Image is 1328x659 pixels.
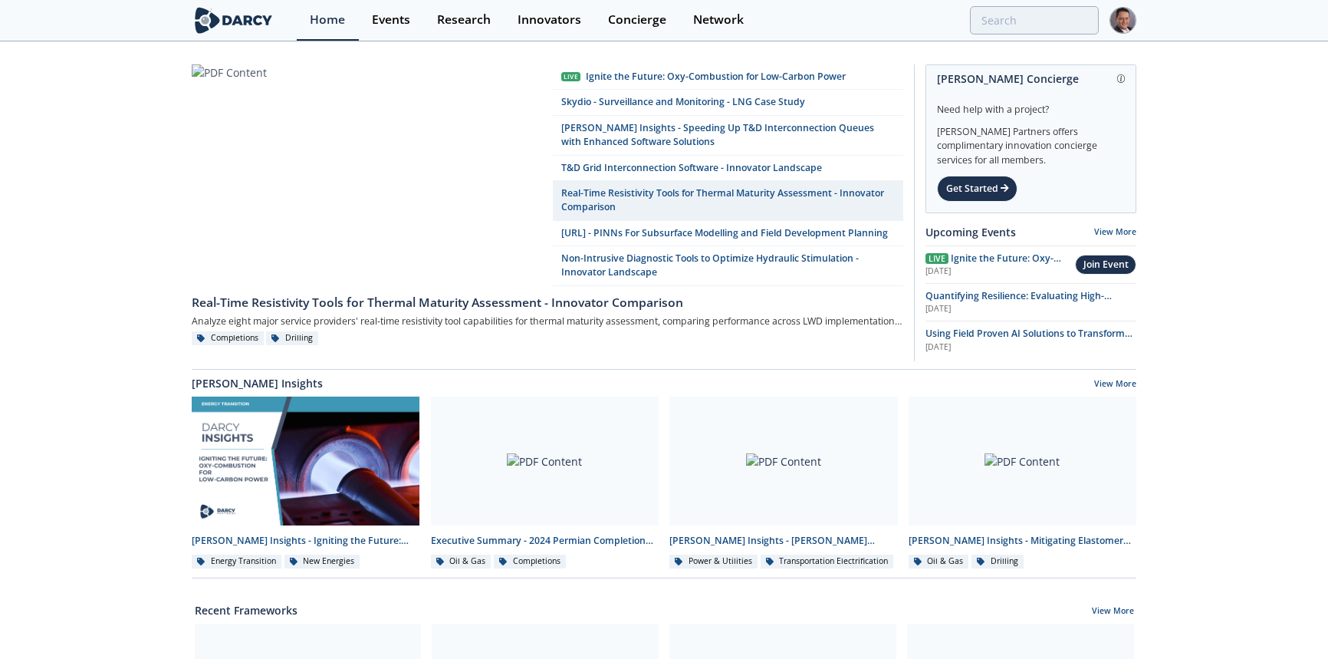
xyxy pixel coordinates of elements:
[553,64,903,90] a: Live Ignite the Future: Oxy-Combustion for Low-Carbon Power
[925,341,1136,354] div: [DATE]
[1264,598,1313,644] iframe: chat widget
[192,7,275,34] img: logo-wide.svg
[937,65,1125,92] div: [PERSON_NAME] Concierge
[970,6,1099,35] input: Advanced Search
[1094,226,1136,237] a: View More
[561,72,581,82] div: Live
[372,14,410,26] div: Events
[310,14,345,26] div: Home
[192,555,281,568] div: Energy Transition
[586,70,846,84] div: Ignite the Future: Oxy-Combustion for Low-Carbon Power
[284,555,360,568] div: New Energies
[186,397,426,569] a: Darcy Insights - Igniting the Future: Oxy-Combustion for Low-carbon power preview [PERSON_NAME] I...
[925,265,1075,278] div: [DATE]
[192,375,323,391] a: [PERSON_NAME] Insights
[1075,255,1136,275] button: Join Event
[1083,258,1129,272] div: Join Event
[937,117,1125,167] div: [PERSON_NAME] Partners offers complimentary innovation concierge services for all members.
[195,602,297,618] a: Recent Frameworks
[553,156,903,181] a: T&D Grid Interconnection Software - Innovator Landscape
[925,252,1075,278] a: Live Ignite the Future: Oxy-Combustion for Low-Carbon Power [DATE]
[518,14,581,26] div: Innovators
[553,181,903,221] a: Real-Time Resistivity Tools for Thermal Maturity Assessment - Innovator Comparison
[937,176,1017,202] div: Get Started
[925,327,1132,354] span: Using Field Proven AI Solutions to Transform Safety Programs
[266,331,318,345] div: Drilling
[192,294,903,312] div: Real-Time Resistivity Tools for Thermal Maturity Assessment - Innovator Comparison
[431,534,659,548] div: Executive Summary - 2024 Permian Completion Design Roundtable - [US_STATE][GEOGRAPHIC_DATA]
[192,312,903,331] div: Analyze eight major service providers' real-time resistivity tool capabilities for thermal maturi...
[426,397,665,569] a: PDF Content Executive Summary - 2024 Permian Completion Design Roundtable - [US_STATE][GEOGRAPHIC...
[925,289,1112,316] span: Quantifying Resilience: Evaluating High-Impact, Low-Frequency (HILF) Events
[925,224,1016,240] a: Upcoming Events
[693,14,744,26] div: Network
[1109,7,1136,34] img: Profile
[937,92,1125,117] div: Need help with a project?
[192,331,264,345] div: Completions
[925,327,1136,353] a: Using Field Proven AI Solutions to Transform Safety Programs [DATE]
[761,555,894,568] div: Transportation Electrification
[664,397,903,569] a: PDF Content [PERSON_NAME] Insights - [PERSON_NAME] Insights - Bidirectional EV Charging Power & U...
[1117,74,1126,83] img: information.svg
[494,555,566,568] div: Completions
[1094,378,1136,392] a: View More
[437,14,491,26] div: Research
[431,555,491,568] div: Oil & Gas
[1092,605,1134,619] a: View More
[192,286,903,312] a: Real-Time Resistivity Tools for Thermal Maturity Assessment - Innovator Comparison
[608,14,666,26] div: Concierge
[925,252,1061,293] span: Ignite the Future: Oxy-Combustion for Low-Carbon Power
[925,289,1136,315] a: Quantifying Resilience: Evaluating High-Impact, Low-Frequency (HILF) Events [DATE]
[669,534,898,548] div: [PERSON_NAME] Insights - [PERSON_NAME] Insights - Bidirectional EV Charging
[971,555,1024,568] div: Drilling
[192,534,420,548] div: [PERSON_NAME] Insights - Igniting the Future: Oxy-Combustion for Low-carbon power
[909,555,969,568] div: Oil & Gas
[903,397,1142,569] a: PDF Content [PERSON_NAME] Insights - Mitigating Elastomer Swelling Issue in Downhole Drilling Mud...
[925,253,948,264] span: Live
[553,116,903,156] a: [PERSON_NAME] Insights - Speeding Up T&D Interconnection Queues with Enhanced Software Solutions
[909,534,1137,548] div: [PERSON_NAME] Insights - Mitigating Elastomer Swelling Issue in Downhole Drilling Mud Motors
[553,246,903,286] a: Non-Intrusive Diagnostic Tools to Optimize Hydraulic Stimulation - Innovator Landscape
[553,221,903,246] a: [URL] - PINNs For Subsurface Modelling and Field Development Planning
[669,555,758,568] div: Power & Utilities
[553,90,903,115] a: Skydio - Surveillance and Monitoring - LNG Case Study
[925,303,1136,315] div: [DATE]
